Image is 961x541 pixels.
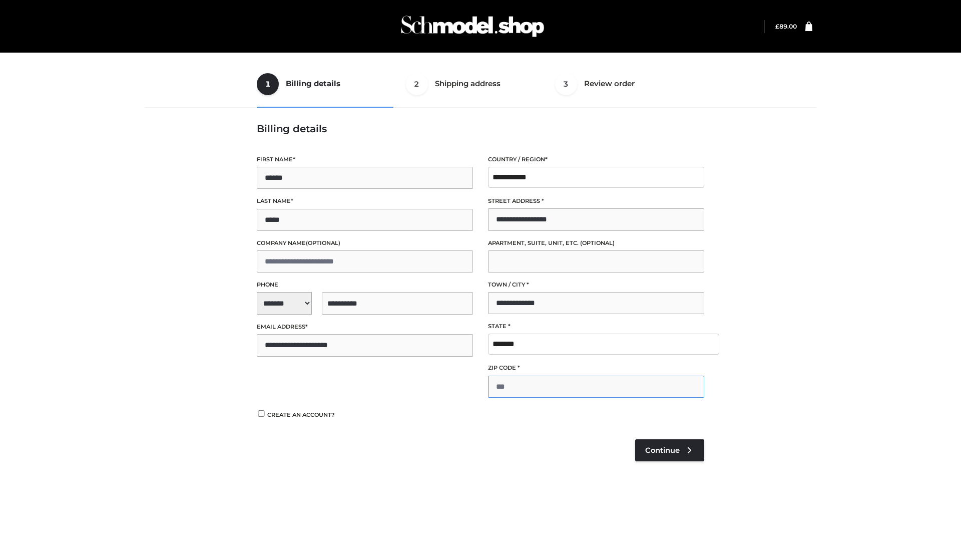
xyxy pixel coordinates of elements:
h3: Billing details [257,123,704,135]
label: Street address [488,196,704,206]
label: Email address [257,322,473,332]
img: Schmodel Admin 964 [397,7,548,46]
label: Apartment, suite, unit, etc. [488,238,704,248]
label: Country / Region [488,155,704,164]
span: Create an account? [267,411,335,418]
label: Phone [257,280,473,290]
label: ZIP Code [488,363,704,373]
input: Create an account? [257,410,266,417]
bdi: 89.00 [775,23,797,30]
span: Continue [645,446,680,455]
label: Last name [257,196,473,206]
a: Continue [635,439,704,461]
span: £ [775,23,779,30]
label: First name [257,155,473,164]
label: State [488,322,704,331]
label: Company name [257,238,473,248]
span: (optional) [580,239,615,246]
span: (optional) [306,239,340,246]
label: Town / City [488,280,704,290]
a: £89.00 [775,23,797,30]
